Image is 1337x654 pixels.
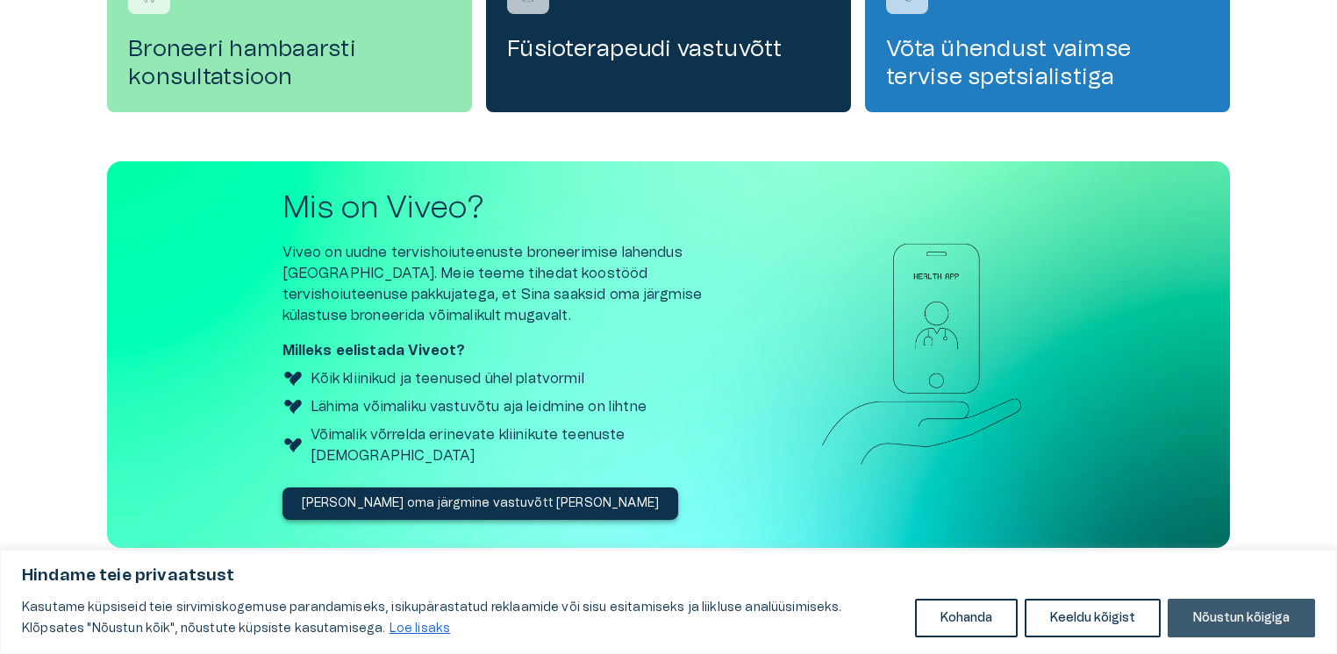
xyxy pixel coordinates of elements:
h4: Füsioterapeudi vastuvõtt [507,35,830,63]
p: Kõik kliinikud ja teenused ühel platvormil [311,368,584,389]
button: Nõustun kõigiga [1168,599,1315,637]
h4: Broneeri hambaarsti konsultatsioon [128,35,451,91]
button: Kohanda [915,599,1018,637]
img: Viveo logo [282,396,304,417]
p: Milleks eelistada Viveot? [282,340,747,361]
span: Help [89,14,116,28]
p: Kasutame küpsiseid teie sirvimiskogemuse parandamiseks, isikupärastatud reklaamide või sisu esita... [22,597,902,639]
button: [PERSON_NAME] oma järgmine vastuvõtt [PERSON_NAME] [282,487,679,520]
button: Keeldu kõigist [1025,599,1161,637]
p: Viveo on uudne tervishoiuteenuste broneerimise lahendus [GEOGRAPHIC_DATA]. Meie teeme tihedat koo... [282,242,747,326]
p: Hindame teie privaatsust [22,565,1315,586]
img: Viveo logo [282,435,304,456]
img: Viveo logo [282,368,304,389]
h2: Mis on Viveo? [282,189,747,227]
p: Võimalik võrrelda erinevate kliinikute teenuste [DEMOGRAPHIC_DATA] [311,424,747,466]
h4: Võta ühendust vaimse tervise spetsialistiga [886,35,1209,91]
a: Loe lisaks [389,622,452,636]
p: [PERSON_NAME] oma järgmine vastuvõtt [PERSON_NAME] [302,494,660,513]
p: Lähima võimaliku vastuvõtu aja leidmine on lihtne [311,396,647,417]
